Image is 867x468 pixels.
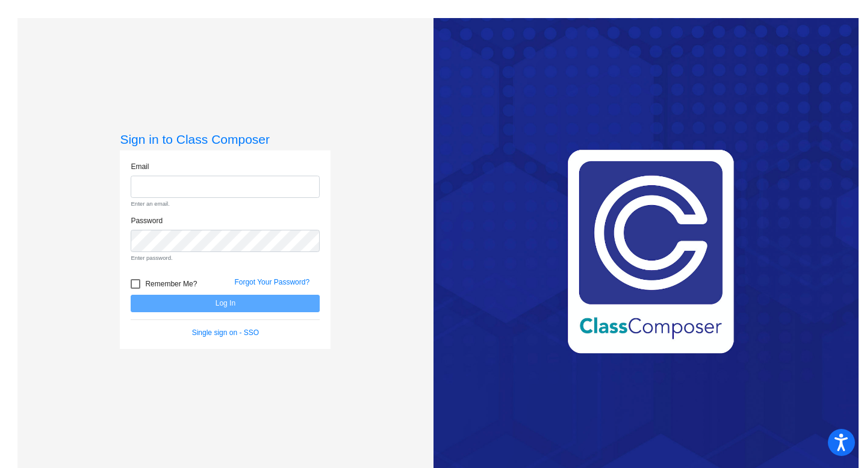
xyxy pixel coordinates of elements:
small: Enter password. [131,254,320,262]
span: Remember Me? [145,277,197,291]
button: Log In [131,295,320,312]
h3: Sign in to Class Composer [120,132,331,147]
small: Enter an email. [131,200,320,208]
label: Password [131,215,163,226]
a: Single sign on - SSO [192,328,259,337]
a: Forgot Your Password? [234,278,309,286]
label: Email [131,161,149,172]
